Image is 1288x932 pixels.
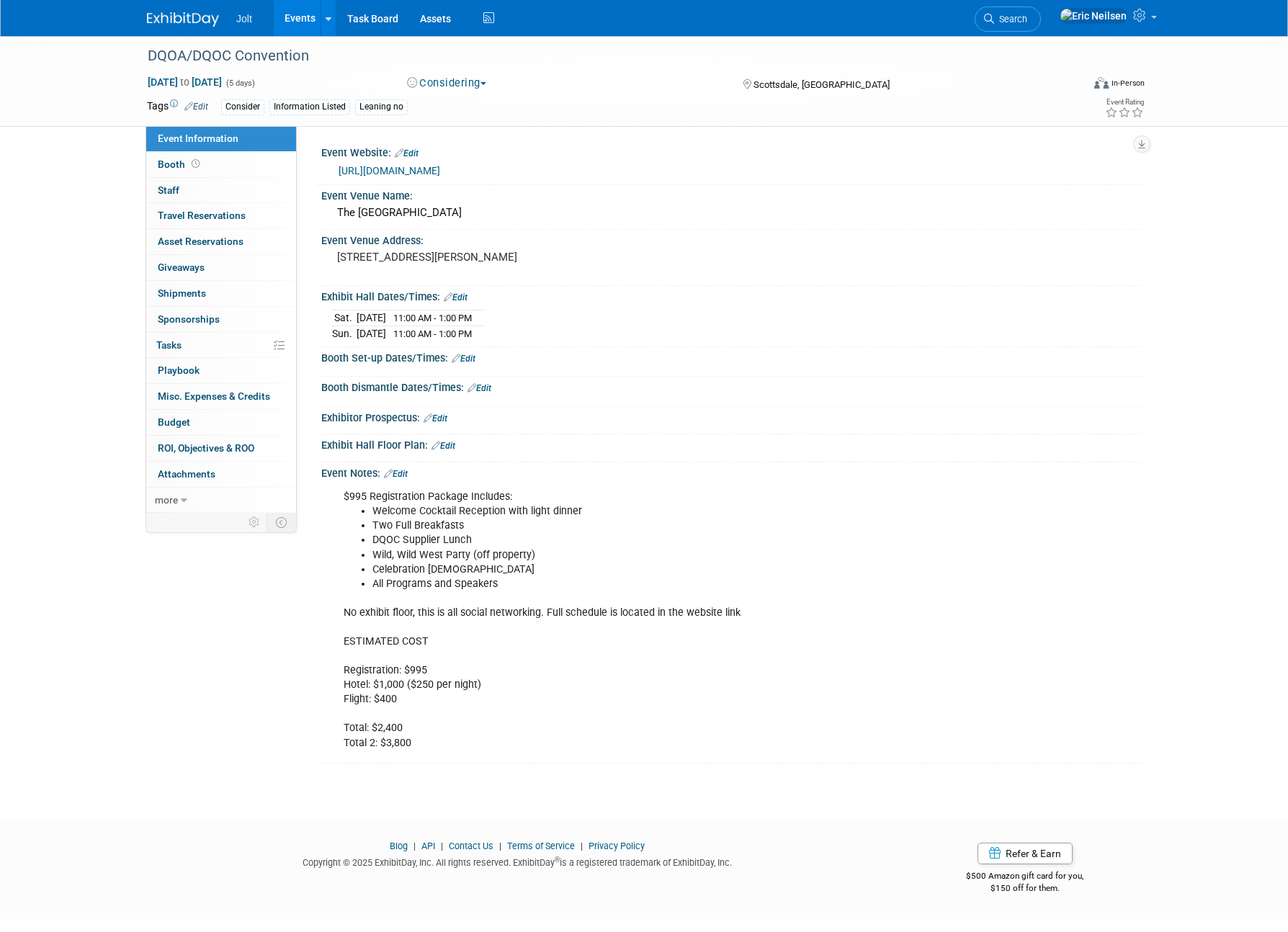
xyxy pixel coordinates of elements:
div: Exhibitor Prospectus: [321,407,1141,426]
a: Edit [395,148,419,158]
div: The [GEOGRAPHIC_DATA] [332,202,1130,224]
a: Edit [452,354,475,364]
span: 11:00 AM - 1:00 PM [393,313,472,323]
div: Information Listed [269,99,350,115]
div: Event Notes: [321,462,1141,481]
td: Personalize Event Tab Strip [242,513,267,532]
a: Sponsorships [146,307,296,332]
span: | [496,841,505,851]
span: [DATE] [DATE] [147,76,223,89]
div: In-Person [1111,78,1145,89]
span: (5 days) [225,79,255,88]
a: Budget [146,410,296,435]
a: Contact Us [449,841,493,851]
span: | [437,841,447,851]
div: Exhibit Hall Dates/Times: [321,286,1141,305]
li: DQOC Supplier Lunch [372,533,974,547]
a: [URL][DOMAIN_NAME] [339,165,440,176]
td: [DATE] [357,326,386,341]
a: Edit [384,469,408,479]
button: Considering [402,76,492,91]
span: | [577,841,586,851]
span: Event Information [158,133,238,144]
a: Misc. Expenses & Credits [146,384,296,409]
a: Edit [184,102,208,112]
div: $150 off for them. [909,882,1142,895]
span: ROI, Objectives & ROO [158,442,254,454]
a: Blog [390,841,408,851]
div: DQOA/DQOC Convention [143,43,1060,69]
span: Misc. Expenses & Credits [158,390,270,402]
img: Format-Inperson.png [1094,77,1109,89]
img: ExhibitDay [147,12,219,27]
a: Terms of Service [507,841,575,851]
a: Edit [468,383,491,393]
div: Consider [221,99,264,115]
span: Shipments [158,287,206,299]
span: Jolt [236,13,252,24]
td: Toggle Event Tabs [267,513,297,532]
span: Attachments [158,468,215,480]
li: All Programs and Speakers [372,577,974,591]
a: Booth [146,152,296,177]
span: Asset Reservations [158,236,243,247]
a: Edit [431,441,455,451]
a: Edit [444,292,468,303]
li: Two Full Breakfasts [372,519,974,533]
a: API [421,841,435,851]
td: Sat. [332,310,357,326]
span: Travel Reservations [158,210,246,221]
span: | [410,841,419,851]
div: Booth Set-up Dates/Times: [321,347,1141,366]
span: more [155,494,178,506]
div: Exhibit Hall Floor Plan: [321,434,1141,453]
div: Booth Dismantle Dates/Times: [321,377,1141,395]
span: Booth [158,158,202,170]
a: Refer & Earn [978,843,1073,864]
div: Event Format [996,75,1145,97]
li: Welcome Cocktail Reception with light dinner [372,504,974,519]
li: Celebration [DEMOGRAPHIC_DATA] [372,563,974,577]
span: Tasks [156,339,182,351]
pre: [STREET_ADDRESS][PERSON_NAME] [337,251,647,264]
div: $995 Registration Package Includes: No exhibit floor, this is all social networking. Full schedul... [334,483,983,757]
a: Travel Reservations [146,203,296,228]
div: Event Venue Name: [321,185,1141,203]
span: Playbook [158,364,200,376]
div: Event Rating [1105,99,1144,106]
a: Shipments [146,281,296,306]
div: Event Venue Address: [321,230,1141,248]
sup: ® [555,856,560,864]
span: Giveaways [158,261,205,273]
a: ROI, Objectives & ROO [146,436,296,461]
a: Asset Reservations [146,229,296,254]
span: Booth not reserved yet [189,158,202,169]
a: Staff [146,178,296,203]
span: Scottsdale, [GEOGRAPHIC_DATA] [753,79,890,90]
a: Privacy Policy [589,841,645,851]
img: Eric Neilsen [1060,8,1127,24]
span: Budget [158,416,190,428]
a: Event Information [146,126,296,151]
span: to [178,76,192,88]
a: Search [975,6,1041,32]
a: Attachments [146,462,296,487]
div: Copyright © 2025 ExhibitDay, Inc. All rights reserved. ExhibitDay is a registered trademark of Ex... [147,853,887,869]
a: Giveaways [146,255,296,280]
span: Sponsorships [158,313,220,325]
li: Wild, Wild West Party (off property) [372,548,974,563]
a: Edit [424,413,447,424]
a: more [146,488,296,513]
td: Tags [147,99,208,115]
div: Event Website: [321,142,1141,161]
td: [DATE] [357,310,386,326]
div: $500 Amazon gift card for you, [909,861,1142,894]
a: Playbook [146,358,296,383]
span: 11:00 AM - 1:00 PM [393,328,472,339]
span: Search [994,14,1027,24]
span: Staff [158,184,179,196]
div: Leaning no [355,99,408,115]
td: Sun. [332,326,357,341]
a: Tasks [146,333,296,358]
